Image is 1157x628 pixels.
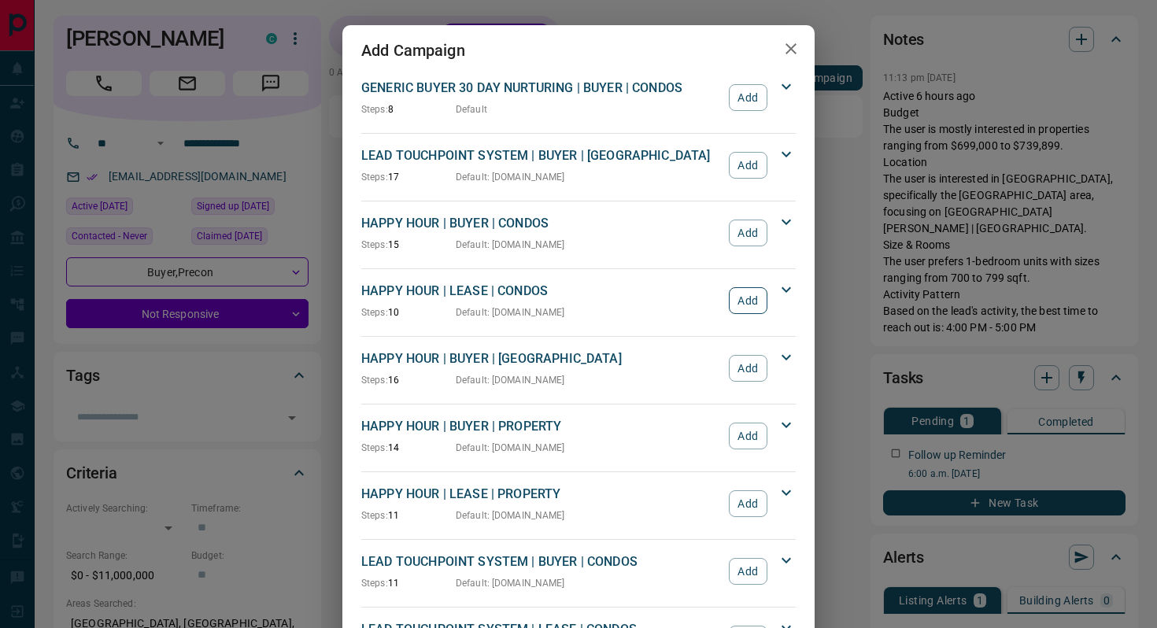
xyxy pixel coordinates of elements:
[361,552,721,571] p: LEAD TOUCHPOINT SYSTEM | BUYER | CONDOS
[342,25,484,76] h2: Add Campaign
[361,239,388,250] span: Steps:
[361,143,796,187] div: LEAD TOUCHPOINT SYSTEM | BUYER | [GEOGRAPHIC_DATA]Steps:17Default: [DOMAIN_NAME]Add
[361,414,796,458] div: HAPPY HOUR | BUYER | PROPERTYSteps:14Default: [DOMAIN_NAME]Add
[361,211,796,255] div: HAPPY HOUR | BUYER | CONDOSSteps:15Default: [DOMAIN_NAME]Add
[729,423,767,449] button: Add
[456,508,565,523] p: Default : [DOMAIN_NAME]
[361,485,721,504] p: HAPPY HOUR | LEASE | PROPERTY
[729,490,767,517] button: Add
[456,170,565,184] p: Default : [DOMAIN_NAME]
[456,441,565,455] p: Default : [DOMAIN_NAME]
[361,102,456,116] p: 8
[729,152,767,179] button: Add
[456,576,565,590] p: Default : [DOMAIN_NAME]
[361,79,721,98] p: GENERIC BUYER 30 DAY NURTURING | BUYER | CONDOS
[729,287,767,314] button: Add
[361,279,796,323] div: HAPPY HOUR | LEASE | CONDOSSteps:10Default: [DOMAIN_NAME]Add
[361,346,796,390] div: HAPPY HOUR | BUYER | [GEOGRAPHIC_DATA]Steps:16Default: [DOMAIN_NAME]Add
[361,375,388,386] span: Steps:
[361,104,388,115] span: Steps:
[361,417,721,436] p: HAPPY HOUR | BUYER | PROPERTY
[361,482,796,526] div: HAPPY HOUR | LEASE | PROPERTYSteps:11Default: [DOMAIN_NAME]Add
[729,355,767,382] button: Add
[361,238,456,252] p: 15
[361,282,721,301] p: HAPPY HOUR | LEASE | CONDOS
[456,238,565,252] p: Default : [DOMAIN_NAME]
[361,373,456,387] p: 16
[361,578,388,589] span: Steps:
[361,576,456,590] p: 11
[729,558,767,585] button: Add
[361,307,388,318] span: Steps:
[361,349,721,368] p: HAPPY HOUR | BUYER | [GEOGRAPHIC_DATA]
[361,214,721,233] p: HAPPY HOUR | BUYER | CONDOS
[456,102,487,116] p: Default
[361,146,721,165] p: LEAD TOUCHPOINT SYSTEM | BUYER | [GEOGRAPHIC_DATA]
[361,442,388,453] span: Steps:
[361,172,388,183] span: Steps:
[361,76,796,120] div: GENERIC BUYER 30 DAY NURTURING | BUYER | CONDOSSteps:8DefaultAdd
[729,84,767,111] button: Add
[729,220,767,246] button: Add
[361,508,456,523] p: 11
[361,549,796,593] div: LEAD TOUCHPOINT SYSTEM | BUYER | CONDOSSteps:11Default: [DOMAIN_NAME]Add
[361,170,456,184] p: 17
[361,510,388,521] span: Steps:
[456,305,565,320] p: Default : [DOMAIN_NAME]
[361,305,456,320] p: 10
[456,373,565,387] p: Default : [DOMAIN_NAME]
[361,441,456,455] p: 14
